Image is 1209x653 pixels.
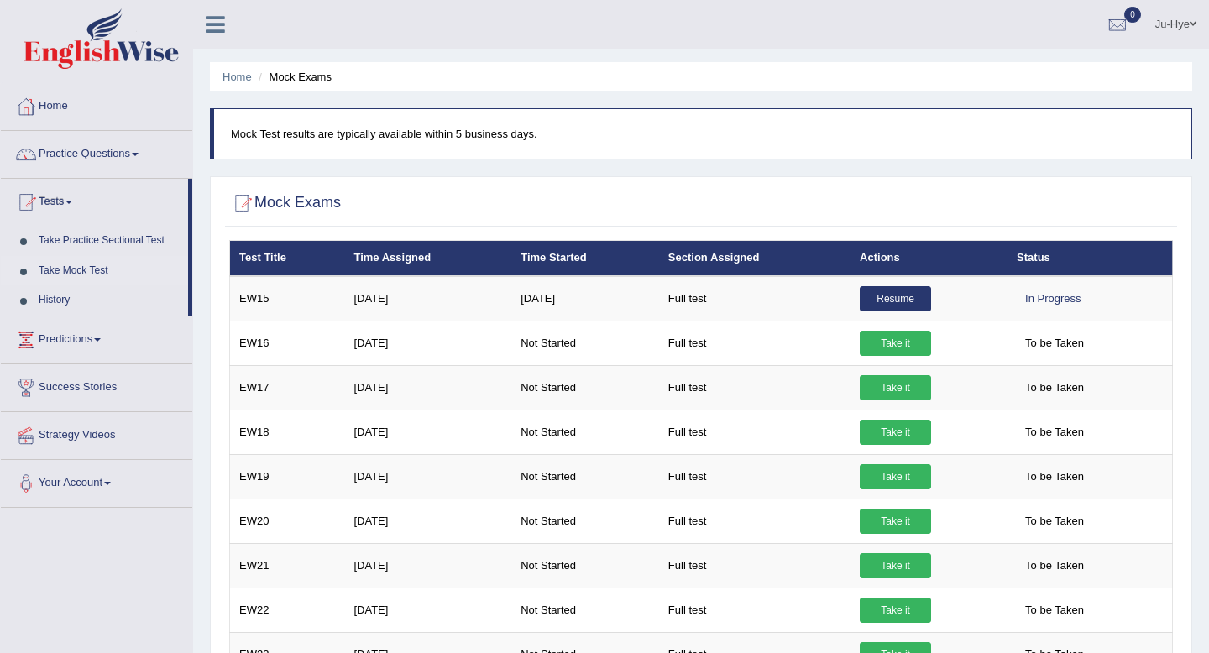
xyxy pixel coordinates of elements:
a: Strategy Videos [1,412,192,454]
a: Tests [1,179,188,221]
th: Test Title [230,241,345,276]
td: Not Started [511,543,659,588]
span: 0 [1124,7,1141,23]
td: EW18 [230,410,345,454]
td: [DATE] [511,276,659,321]
span: To be Taken [1017,375,1092,400]
span: To be Taken [1017,331,1092,356]
a: Take it [860,420,931,445]
td: Not Started [511,588,659,632]
td: Full test [659,454,850,499]
a: Your Account [1,460,192,502]
td: EW20 [230,499,345,543]
a: Home [1,83,192,125]
td: EW16 [230,321,345,365]
a: History [31,285,188,316]
a: Take Practice Sectional Test [31,226,188,256]
a: Predictions [1,316,192,358]
a: Resume [860,286,931,311]
td: [DATE] [344,499,511,543]
td: [DATE] [344,410,511,454]
td: Full test [659,588,850,632]
th: Time Assigned [344,241,511,276]
td: Not Started [511,454,659,499]
a: Take it [860,331,931,356]
td: Full test [659,499,850,543]
p: Mock Test results are typically available within 5 business days. [231,126,1175,142]
th: Status [1007,241,1172,276]
td: Full test [659,543,850,588]
td: Not Started [511,499,659,543]
td: EW21 [230,543,345,588]
li: Mock Exams [254,69,332,85]
span: To be Taken [1017,420,1092,445]
td: Full test [659,410,850,454]
a: Take Mock Test [31,256,188,286]
span: To be Taken [1017,553,1092,578]
td: Not Started [511,410,659,454]
span: To be Taken [1017,598,1092,623]
th: Actions [850,241,1007,276]
th: Time Started [511,241,659,276]
td: [DATE] [344,454,511,499]
span: To be Taken [1017,509,1092,534]
a: Take it [860,598,931,623]
a: Practice Questions [1,131,192,173]
td: EW19 [230,454,345,499]
td: Not Started [511,365,659,410]
th: Section Assigned [659,241,850,276]
td: Full test [659,321,850,365]
td: Full test [659,365,850,410]
a: Take it [860,509,931,534]
a: Take it [860,553,931,578]
td: EW15 [230,276,345,321]
td: [DATE] [344,588,511,632]
a: Home [222,71,252,83]
td: Not Started [511,321,659,365]
a: Take it [860,464,931,489]
a: Take it [860,375,931,400]
div: In Progress [1017,286,1089,311]
a: Success Stories [1,364,192,406]
td: [DATE] [344,543,511,588]
span: To be Taken [1017,464,1092,489]
td: [DATE] [344,321,511,365]
td: EW22 [230,588,345,632]
td: [DATE] [344,365,511,410]
td: Full test [659,276,850,321]
td: EW17 [230,365,345,410]
h2: Mock Exams [229,191,341,216]
td: [DATE] [344,276,511,321]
